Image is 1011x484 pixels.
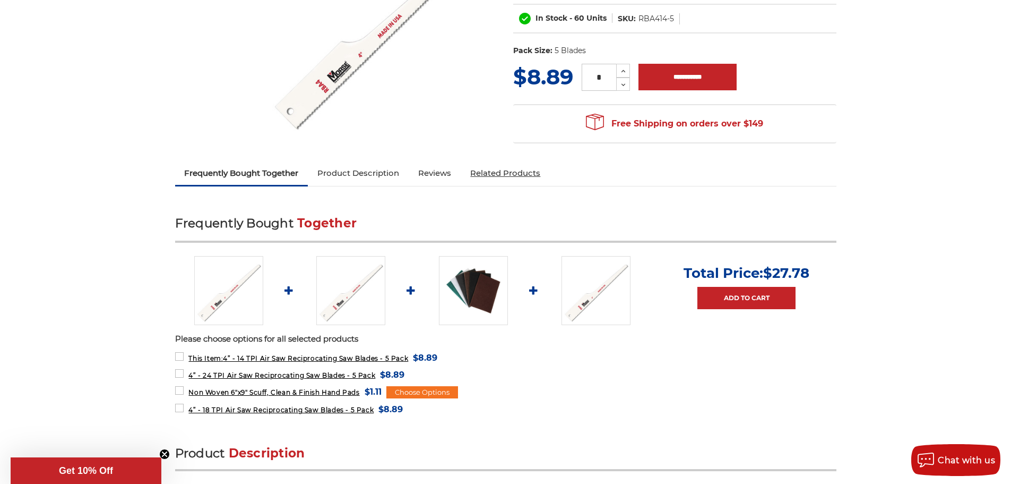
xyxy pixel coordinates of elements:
a: Add to Cart [697,287,796,309]
span: Chat with us [938,455,995,465]
dd: RBA414-5 [638,13,674,24]
div: Choose Options [386,386,458,399]
strong: This Item: [188,354,223,362]
span: Together [297,216,357,231]
p: Please choose options for all selected products [175,333,836,345]
span: Units [586,13,607,23]
span: Product [175,446,225,461]
span: 4” - 14 TPI Air Saw Reciprocating Saw Blades - 5 Pack [188,354,408,362]
dt: SKU: [618,13,636,24]
span: - [569,13,572,23]
div: Get 10% OffClose teaser [11,457,161,484]
span: Free Shipping on orders over $149 [586,113,763,134]
span: $1.11 [365,385,382,399]
span: $8.89 [378,402,403,417]
a: Product Description [308,162,409,185]
span: $8.89 [513,64,573,90]
dt: Pack Size: [513,45,552,56]
span: $27.78 [763,265,809,282]
a: Related Products [461,162,550,185]
span: Get 10% Off [59,465,113,476]
a: Reviews [409,162,461,185]
span: 4” - 18 TPI Air Saw Reciprocating Saw Blades - 5 Pack [188,406,374,414]
span: $8.89 [413,351,437,365]
span: $8.89 [380,368,404,382]
span: In Stock [535,13,567,23]
button: Chat with us [911,444,1000,476]
span: Frequently Bought [175,216,293,231]
button: Close teaser [159,449,170,460]
span: Non Woven 6"x9" Scuff, Clean & Finish Hand Pads [188,388,359,396]
img: 4" Air Saw blade for pneumatic sawzall 14 TPI [194,256,263,325]
p: Total Price: [684,265,809,282]
dd: 5 Blades [555,45,586,56]
span: 60 [574,13,584,23]
span: Description [229,446,305,461]
a: Frequently Bought Together [175,162,308,185]
span: 4” - 24 TPI Air Saw Reciprocating Saw Blades - 5 Pack [188,371,375,379]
